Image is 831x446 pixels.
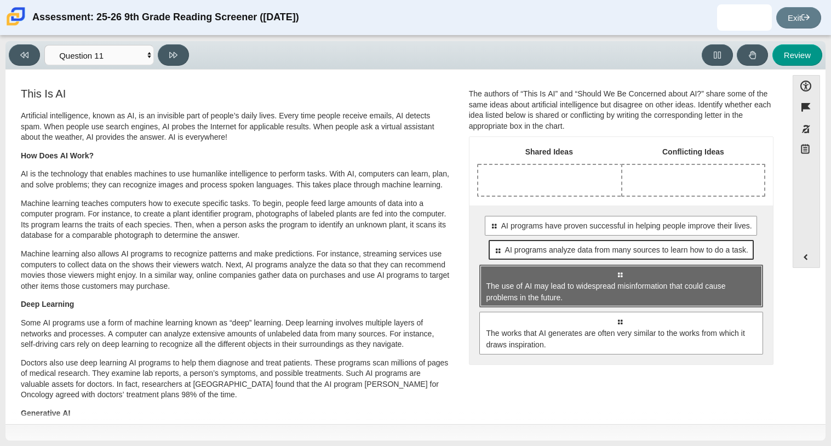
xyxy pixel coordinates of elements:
span: AI programs have proven successful in helping people improve their lives. [501,220,752,232]
a: Exit [776,7,821,28]
span: The use of AI may lead to widespread misinformation that could cause problems in the future. [486,281,758,304]
span: The works that AI generates are often very similar to the works from which it draws inspiration. [486,328,758,351]
div: Assessment items [11,75,782,420]
div: AI programs analyze data from many sources to learn how to do a task. [489,240,753,260]
div: The works that AI generates are often very similar to the works from which it draws inspiration. [479,312,763,354]
p: AI is the technology that enables machines to use humanlike intelligence to perform tasks. With A... [21,169,451,190]
th: Shared Ideas [477,145,621,164]
h3: This Is AI [21,88,451,100]
div: Drop response in row 1 of column 2 (Conflicting Ideas) [622,165,764,196]
div: Drop response in row 1 of column 1 (Shared Ideas) [478,165,621,196]
div: The use of AI may lead to widespread misinformation that could cause problems in the future. [479,265,763,307]
div: The authors of “This Is AI” and “Should We Be Concerned about AI?” share some of the same ideas a... [469,89,773,131]
p: Machine learning teaches computers how to execute specific tasks. To begin, people feed large amo... [21,198,451,241]
b: Deep Learning [21,299,74,309]
span: AI programs analyze data from many sources to learn how to do a task. [505,244,748,256]
div: AI programs have proven successful in helping people improve their lives. [485,216,757,236]
div: 4 possible responses, select a response to begin moving the response to the desired drop area or ... [469,205,773,365]
img: jesus.gutierrezmen.pr7MqY [736,9,753,26]
button: Raise Your Hand [737,44,768,66]
a: Carmen School of Science & Technology [4,20,27,30]
button: Toggle response masking [793,118,820,140]
div: Assessment: 25-26 9th Grade Reading Screener ([DATE]) [32,4,299,31]
th: Conflicting Ideas [621,145,765,164]
button: Flag item [793,96,820,118]
button: Expand menu. Displays the button labels. [793,247,819,267]
button: Notepad [793,140,820,162]
img: Carmen School of Science & Technology [4,5,27,28]
b: How Does AI Work? [21,151,94,161]
button: Review [772,44,822,66]
button: Open Accessibility Menu [793,75,820,96]
b: Generative AI [21,408,70,418]
p: Machine learning also allows AI programs to recognize patterns and make predictions. For instance... [21,249,451,291]
p: Doctors also use deep learning AI programs to help them diagnose and treat patients. These progra... [21,358,451,401]
p: Some AI programs use a form of machine learning known as “deep” learning. Deep learning involves ... [21,318,451,350]
p: Artificial intelligence, known as AI, is an invisible part of people’s daily lives. Every time pe... [21,111,451,143]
